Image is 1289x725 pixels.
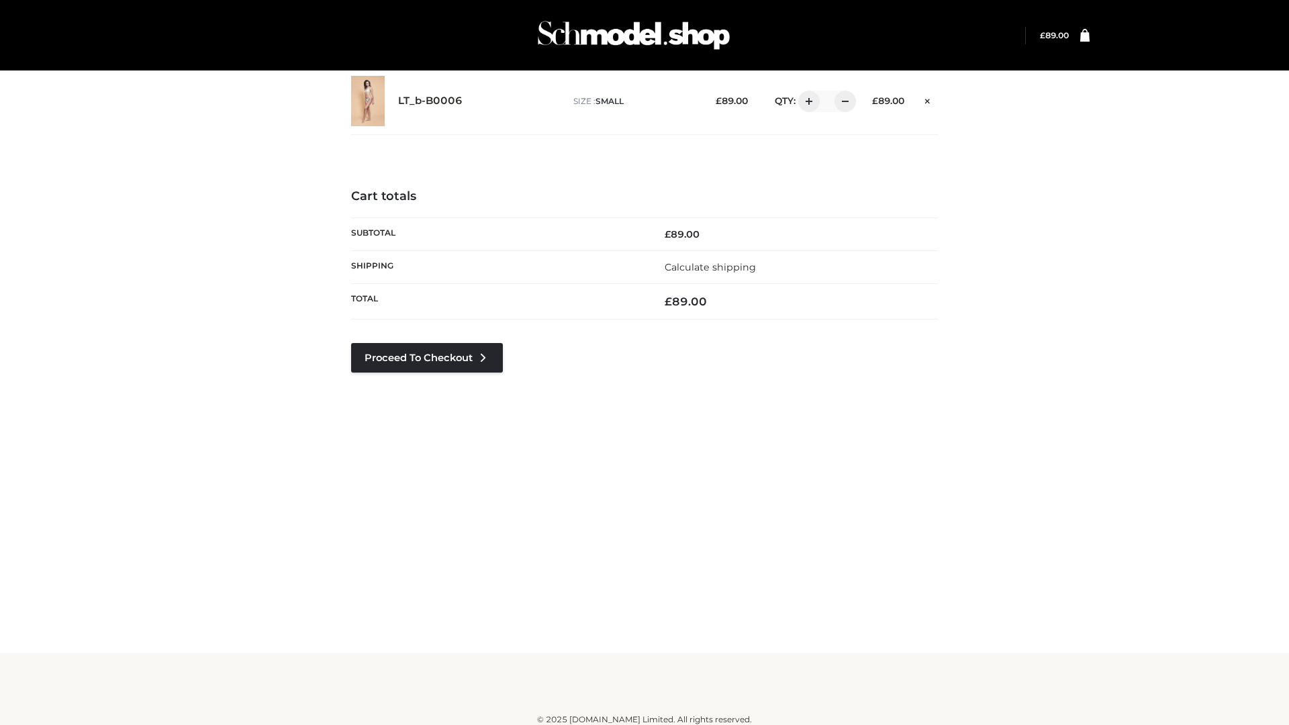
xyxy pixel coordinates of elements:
th: Shipping [351,250,644,283]
bdi: 89.00 [1040,30,1069,40]
span: £ [872,95,878,106]
th: Total [351,284,644,320]
span: SMALL [595,96,624,106]
bdi: 89.00 [665,295,707,308]
span: £ [665,228,671,240]
span: £ [716,95,722,106]
span: £ [665,295,672,308]
bdi: 89.00 [872,95,904,106]
th: Subtotal [351,217,644,250]
a: Proceed to Checkout [351,343,503,373]
bdi: 89.00 [665,228,700,240]
h4: Cart totals [351,189,938,204]
span: £ [1040,30,1045,40]
a: LT_b-B0006 [398,95,463,107]
bdi: 89.00 [716,95,748,106]
a: Calculate shipping [665,261,756,273]
a: £89.00 [1040,30,1069,40]
a: Remove this item [918,91,938,108]
div: QTY: [761,91,851,112]
p: size : [573,95,695,107]
img: Schmodel Admin 964 [533,9,734,62]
